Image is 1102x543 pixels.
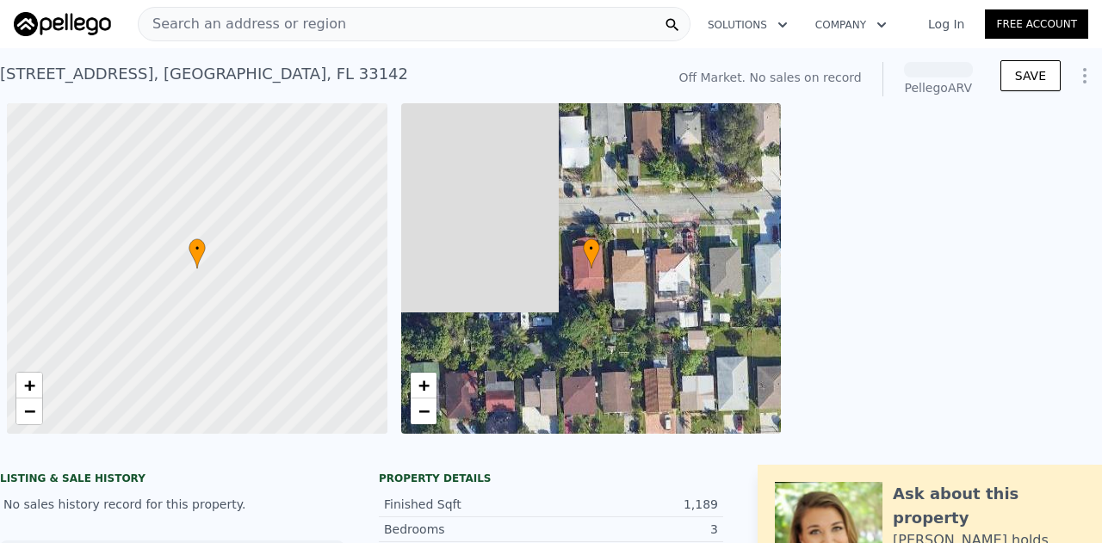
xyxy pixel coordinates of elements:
[694,9,802,40] button: Solutions
[16,373,42,398] a: Zoom in
[802,9,901,40] button: Company
[583,241,600,256] span: •
[907,15,985,33] a: Log In
[551,521,718,538] div: 3
[678,69,861,86] div: Off Market. No sales on record
[139,14,346,34] span: Search an address or region
[384,496,551,513] div: Finished Sqft
[384,521,551,538] div: Bedrooms
[904,79,973,96] div: Pellego ARV
[1068,59,1102,93] button: Show Options
[985,9,1088,39] a: Free Account
[189,241,206,256] span: •
[411,373,436,398] a: Zoom in
[583,238,600,268] div: •
[1000,60,1061,91] button: SAVE
[16,398,42,424] a: Zoom out
[24,400,35,422] span: −
[411,398,436,424] a: Zoom out
[379,472,723,485] div: Property details
[24,374,35,396] span: +
[418,400,429,422] span: −
[14,12,111,36] img: Pellego
[893,482,1085,530] div: Ask about this property
[189,238,206,268] div: •
[418,374,429,396] span: +
[551,496,718,513] div: 1,189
